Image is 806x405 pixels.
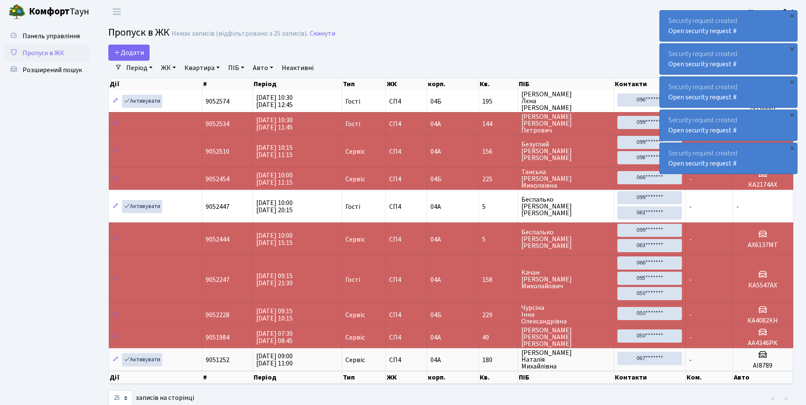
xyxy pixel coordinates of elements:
[345,334,365,341] span: Сервіс
[749,7,796,17] a: Консьєрж б. 4.
[430,235,441,244] span: 04А
[521,169,610,189] span: Танська [PERSON_NAME] Миколаївна
[614,78,686,90] th: Контакти
[736,362,789,370] h5: АІ8789
[736,181,789,189] h5: КА2174АХ
[736,317,789,325] h5: КА4082КН
[278,61,317,75] a: Неактивні
[345,176,365,183] span: Сервіс
[389,203,424,210] span: СП4
[345,203,360,210] span: Гості
[256,143,293,160] span: [DATE] 10:15 [DATE] 11:15
[202,371,253,384] th: #
[660,110,797,141] div: Security request created
[521,141,610,161] span: Безуглий [PERSON_NAME] [PERSON_NAME]
[256,329,293,346] span: [DATE] 07:30 [DATE] 08:45
[521,229,610,249] span: Беспалько [PERSON_NAME] [PERSON_NAME]
[256,271,293,288] span: [DATE] 09:15 [DATE] 21:30
[256,198,293,215] span: [DATE] 10:00 [DATE] 20:15
[29,5,70,18] b: Комфорт
[389,334,424,341] span: СП4
[430,275,441,284] span: 04А
[788,111,796,119] div: ×
[482,357,515,363] span: 180
[736,202,739,211] span: -
[736,339,789,347] h5: AA4346PK
[386,371,427,384] th: ЖК
[479,78,518,90] th: Кв.
[342,78,386,90] th: Тип
[521,349,610,370] span: [PERSON_NAME] Наталія Михайлівна
[482,121,515,127] span: 144
[430,355,441,365] span: 04А
[689,310,692,320] span: -
[482,203,515,210] span: 5
[386,78,427,90] th: ЖК
[206,355,229,365] span: 9051252
[122,95,162,108] a: Активувати
[345,98,360,105] span: Гості
[256,93,293,110] span: [DATE] 10:30 [DATE] 12:45
[4,28,89,45] a: Панель управління
[521,113,610,134] span: [PERSON_NAME] [PERSON_NAME] Петрович
[482,312,515,318] span: 229
[206,147,229,156] span: 9052510
[114,48,144,57] span: Додати
[733,371,793,384] th: Авто
[736,281,789,290] h5: КА5547АХ
[686,371,732,384] th: Ком.
[482,98,515,105] span: 195
[668,26,737,36] a: Open security request #
[430,310,441,320] span: 04Б
[389,148,424,155] span: СП4
[660,44,797,74] div: Security request created
[430,97,441,106] span: 04Б
[736,241,789,249] h5: AX6137MT
[345,357,365,363] span: Сервіс
[689,275,692,284] span: -
[206,202,229,211] span: 9052447
[430,174,441,184] span: 04Б
[4,62,89,79] a: Розширений пошук
[521,269,610,290] span: Качан [PERSON_NAME] Миколайович
[389,176,424,183] span: СП4
[389,236,424,243] span: СП4
[345,236,365,243] span: Сервіс
[256,171,293,187] span: [DATE] 10:00 [DATE] 11:15
[158,61,179,75] a: ЖК
[482,148,515,155] span: 156
[521,327,610,347] span: [PERSON_NAME] [PERSON_NAME] [PERSON_NAME]
[521,91,610,111] span: [PERSON_NAME] Лєна [PERSON_NAME]
[689,355,692,365] span: -
[108,45,150,61] a: Додати
[389,312,424,318] span: СП4
[668,93,737,102] a: Open security request #
[345,312,365,318] span: Сервіс
[660,143,797,174] div: Security request created
[788,144,796,152] div: ×
[23,65,82,75] span: Розширений пошук
[23,31,80,41] span: Панель управління
[256,231,293,247] span: [DATE] 10:00 [DATE] 15:15
[668,159,737,168] a: Open security request #
[430,147,441,156] span: 04А
[482,176,515,183] span: 225
[106,5,127,19] button: Переключити навігацію
[123,61,156,75] a: Період
[482,276,515,283] span: 158
[202,78,253,90] th: #
[482,236,515,243] span: 5
[668,59,737,69] a: Open security request #
[256,352,293,368] span: [DATE] 09:00 [DATE] 11:00
[521,304,610,325] span: Чурсіна Інна Олександрівна
[342,371,386,384] th: Тип
[225,61,248,75] a: ПІБ
[8,3,25,20] img: logo.png
[345,276,360,283] span: Гості
[256,307,293,323] span: [DATE] 09:15 [DATE] 10:15
[256,115,293,132] span: [DATE] 10:30 [DATE] 11:45
[482,334,515,341] span: 49
[345,121,360,127] span: Гості
[206,333,229,342] span: 9051984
